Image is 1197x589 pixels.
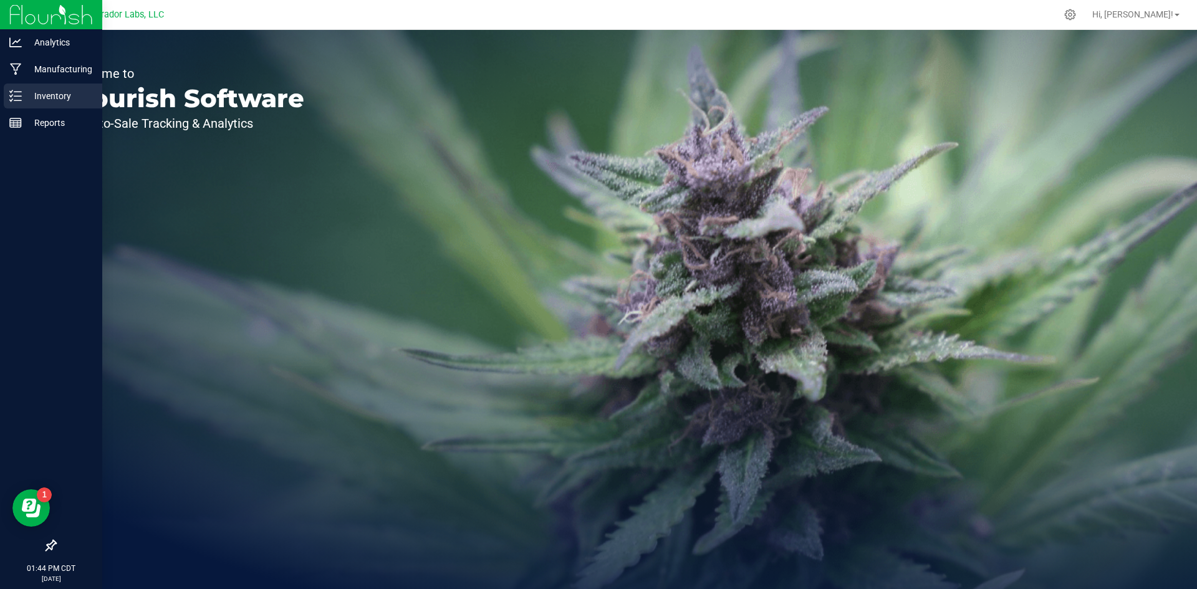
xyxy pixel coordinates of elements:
div: Manage settings [1062,9,1078,21]
p: Reports [22,115,97,130]
p: Inventory [22,89,97,103]
p: Welcome to [67,67,304,80]
p: Manufacturing [22,62,97,77]
iframe: Resource center [12,489,50,527]
p: [DATE] [6,574,97,583]
p: Seed-to-Sale Tracking & Analytics [67,117,304,130]
p: Flourish Software [67,86,304,111]
inline-svg: Inventory [9,90,22,102]
inline-svg: Analytics [9,36,22,49]
span: Curador Labs, LLC [90,9,164,20]
p: 01:44 PM CDT [6,563,97,574]
inline-svg: Reports [9,117,22,129]
span: Hi, [PERSON_NAME]! [1092,9,1173,19]
iframe: Resource center unread badge [37,487,52,502]
inline-svg: Manufacturing [9,63,22,75]
p: Analytics [22,35,97,50]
